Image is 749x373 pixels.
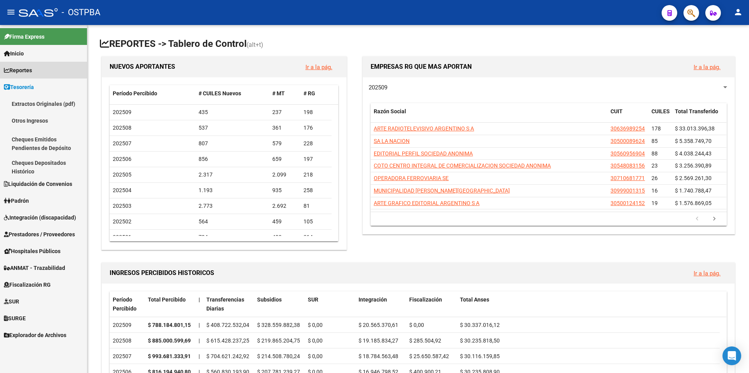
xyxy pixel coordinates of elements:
span: - OSTPBA [62,4,100,21]
div: 807 [199,139,266,148]
span: $ 25.650.587,42 [409,353,449,359]
span: 202501 [113,234,131,240]
div: 314 [304,233,328,242]
span: INGRESOS PERCIBIDOS HISTORICOS [110,269,214,277]
span: Tesorería [4,83,34,91]
datatable-header-cell: # CUILES Nuevos [195,85,270,102]
button: Ir a la pág. [299,60,339,74]
span: 30548083156 [611,162,645,169]
span: $ 0,00 [308,337,323,344]
span: 202509 [369,84,387,91]
span: $ 18.784.563,48 [359,353,398,359]
span: EDITORIAL PERFIL SOCIEDAD ANONIMA [374,150,473,157]
a: Ir a la pág. [305,64,332,71]
span: | [199,322,200,328]
datatable-header-cell: SUR [305,291,355,317]
span: $ 19.185.834,27 [359,337,398,344]
span: $ 5.358.749,70 [675,138,712,144]
span: 202507 [113,140,131,146]
div: 218 [304,170,328,179]
span: SURGE [4,314,26,323]
span: MUNICIPALIDAD [PERSON_NAME][GEOGRAPHIC_DATA] [374,187,510,194]
span: Período Percibido [113,90,157,96]
datatable-header-cell: Fiscalización [406,291,457,317]
a: Ir a la pág. [694,270,721,277]
span: $ 704.621.242,92 [206,353,249,359]
div: 537 [199,123,266,132]
span: | [199,353,200,359]
span: $ 408.722.532,04 [206,322,249,328]
span: $ 30.337.016,12 [460,322,500,328]
strong: $ 788.184.801,15 [148,322,191,328]
div: 2.317 [199,170,266,179]
span: $ 214.508.780,24 [257,353,300,359]
datatable-header-cell: Integración [355,291,406,317]
div: 856 [199,155,266,164]
span: Total Anses [460,296,489,303]
span: 178 [651,125,661,132]
span: | [199,296,200,303]
span: Subsidios [257,296,282,303]
span: 202506 [113,156,131,162]
span: 16 [651,187,658,194]
span: SA LA NACION [374,138,410,144]
span: Hospitales Públicos [4,247,60,255]
div: 202507 [113,352,142,361]
span: SUR [308,296,318,303]
span: Firma Express [4,32,44,41]
mat-icon: menu [6,7,16,17]
span: 30710681771 [611,175,645,181]
span: # MT [272,90,285,96]
div: 435 [199,108,266,117]
span: CUILES [651,108,670,114]
span: Total Transferido [675,108,718,114]
span: 30500124152 [611,200,645,206]
div: 794 [199,233,266,242]
div: 228 [304,139,328,148]
span: $ 3.256.390,89 [675,162,712,169]
div: 258 [304,186,328,195]
div: 237 [272,108,297,117]
span: NUEVOS APORTANTES [110,63,175,70]
span: Inicio [4,49,24,58]
span: $ 1.576.869,05 [675,200,712,206]
span: 23 [651,162,658,169]
datatable-header-cell: Total Percibido [145,291,195,317]
span: 30500089624 [611,138,645,144]
span: 202504 [113,187,131,193]
span: Padrón [4,196,29,205]
span: $ 0,00 [409,322,424,328]
span: # CUILES Nuevos [199,90,241,96]
span: 202508 [113,125,131,131]
span: $ 285.504,92 [409,337,441,344]
span: ANMAT - Trazabilidad [4,264,65,272]
span: $ 615.428.237,25 [206,337,249,344]
div: 564 [199,217,266,226]
div: 105 [304,217,328,226]
div: 176 [304,123,328,132]
span: Liquidación de Convenios [4,180,72,188]
span: 88 [651,150,658,157]
span: Prestadores / Proveedores [4,230,75,239]
strong: $ 885.000.599,69 [148,337,191,344]
span: Transferencias Diarias [206,296,244,312]
div: 459 [272,217,297,226]
div: 361 [272,123,297,132]
datatable-header-cell: Subsidios [254,291,305,317]
span: $ 1.740.788,47 [675,187,712,194]
datatable-header-cell: # MT [269,85,300,102]
span: $ 4.038.244,43 [675,150,712,157]
span: Reportes [4,66,32,75]
span: 30560956904 [611,150,645,157]
datatable-header-cell: Período Percibido [110,85,195,102]
span: 30636989254 [611,125,645,132]
span: CUIT [611,108,623,114]
span: $ 219.865.204,75 [257,337,300,344]
datatable-header-cell: Total Anses [457,291,720,317]
span: $ 2.569.261,30 [675,175,712,181]
div: 2.773 [199,202,266,211]
span: | [199,337,200,344]
datatable-header-cell: Total Transferido [672,103,726,129]
span: $ 0,00 [308,353,323,359]
span: Explorador de Archivos [4,331,66,339]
